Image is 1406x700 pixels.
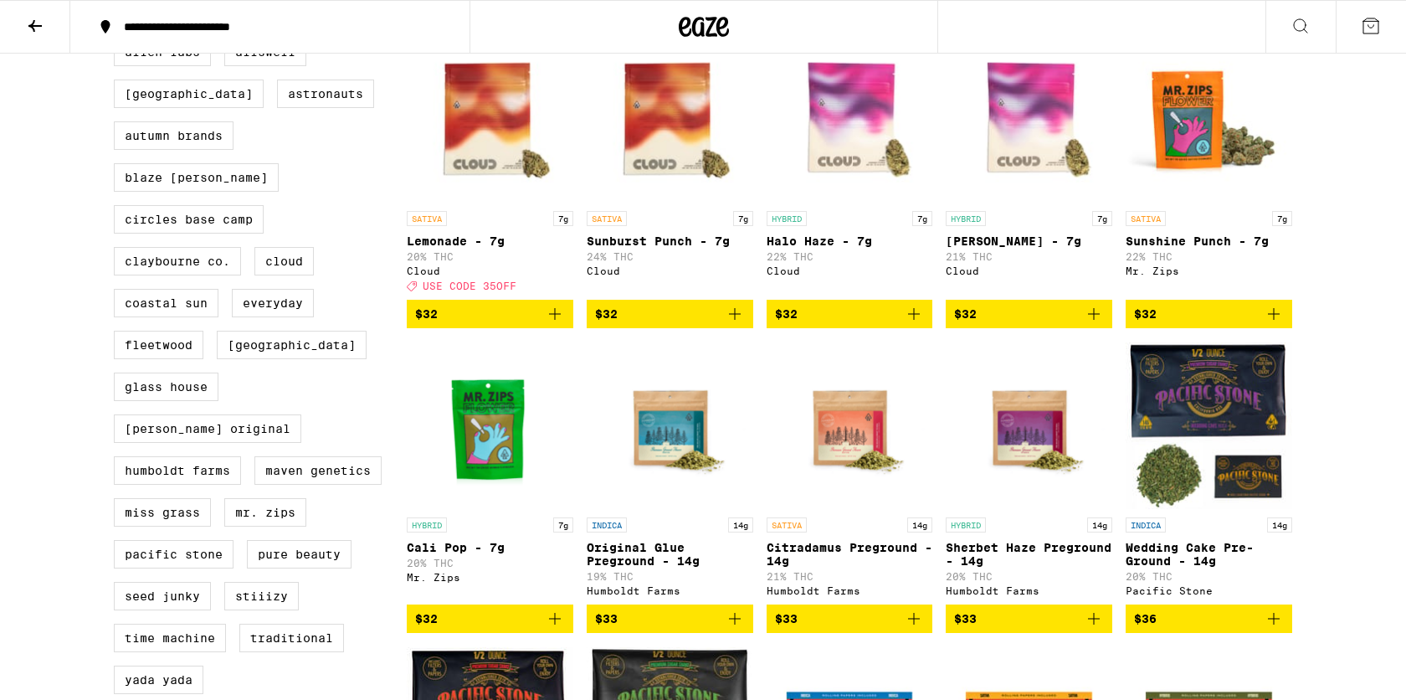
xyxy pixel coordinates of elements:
[415,612,438,625] span: $32
[587,251,753,262] p: 24% THC
[587,211,627,226] p: SATIVA
[407,300,573,328] button: Add to bag
[407,558,573,569] p: 20% THC
[1126,300,1292,328] button: Add to bag
[587,35,753,300] a: Open page for Sunburst Punch - 7g from Cloud
[946,35,1112,300] a: Open page for Runtz - 7g from Cloud
[407,35,573,300] a: Open page for Lemonade - 7g from Cloud
[1126,541,1292,568] p: Wedding Cake Pre-Ground - 14g
[407,572,573,583] div: Mr. Zips
[587,517,627,533] p: INDICA
[114,666,203,694] label: Yada Yada
[767,541,933,568] p: Citradamus Preground - 14g
[587,342,753,605] a: Open page for Original Glue Preground - 14g from Humboldt Farms
[553,517,573,533] p: 7g
[239,624,344,652] label: Traditional
[946,35,1112,203] img: Cloud - Runtz - 7g
[1134,612,1157,625] span: $36
[114,163,279,192] label: Blaze [PERSON_NAME]
[1126,234,1292,248] p: Sunshine Punch - 7g
[946,517,986,533] p: HYBRID
[423,281,516,291] span: USE CODE 35OFF
[407,211,447,226] p: SATIVA
[767,342,933,605] a: Open page for Citradamus Preground - 14g from Humboldt Farms
[946,234,1112,248] p: [PERSON_NAME] - 7g
[277,80,374,108] label: Astronauts
[587,585,753,596] div: Humboldt Farms
[946,342,1112,509] img: Humboldt Farms - Sherbet Haze Preground - 14g
[767,605,933,633] button: Add to bag
[407,342,573,605] a: Open page for Cali Pop - 7g from Mr. Zips
[1267,517,1292,533] p: 14g
[587,541,753,568] p: Original Glue Preground - 14g
[114,624,226,652] label: Time Machine
[767,35,933,203] img: Cloud - Halo Haze - 7g
[767,517,807,533] p: SATIVA
[114,121,233,150] label: Autumn Brands
[114,456,241,485] label: Humboldt Farms
[254,456,382,485] label: Maven Genetics
[728,517,753,533] p: 14g
[114,540,233,569] label: Pacific Stone
[946,342,1112,605] a: Open page for Sherbet Haze Preground - 14g from Humboldt Farms
[114,289,218,317] label: Coastal Sun
[954,612,977,625] span: $33
[954,307,977,321] span: $32
[587,265,753,276] div: Cloud
[224,582,299,610] label: STIIIZY
[407,517,447,533] p: HYBRID
[946,211,986,226] p: HYBRID
[767,342,933,509] img: Humboldt Farms - Citradamus Preground - 14g
[587,35,753,203] img: Cloud - Sunburst Punch - 7g
[114,205,264,234] label: Circles Base Camp
[767,265,933,276] div: Cloud
[114,247,241,275] label: Claybourne Co.
[946,571,1112,582] p: 20% THC
[587,571,753,582] p: 19% THC
[946,605,1112,633] button: Add to bag
[1272,211,1292,226] p: 7g
[407,541,573,554] p: Cali Pop - 7g
[912,211,932,226] p: 7g
[553,211,573,226] p: 7g
[767,571,933,582] p: 21% THC
[1126,571,1292,582] p: 20% THC
[114,373,218,401] label: Glass House
[114,498,211,527] label: Miss Grass
[767,234,933,248] p: Halo Haze - 7g
[407,251,573,262] p: 20% THC
[907,517,932,533] p: 14g
[767,585,933,596] div: Humboldt Farms
[587,300,753,328] button: Add to bag
[10,12,121,25] span: Hi. Need any help?
[254,247,314,275] label: Cloud
[1126,265,1292,276] div: Mr. Zips
[1126,517,1166,533] p: INDICA
[1126,585,1292,596] div: Pacific Stone
[733,211,753,226] p: 7g
[595,307,618,321] span: $32
[587,605,753,633] button: Add to bag
[767,251,933,262] p: 22% THC
[224,498,306,527] label: Mr. Zips
[114,582,211,610] label: Seed Junky
[1126,251,1292,262] p: 22% THC
[1126,605,1292,633] button: Add to bag
[114,331,203,359] label: Fleetwood
[1126,211,1166,226] p: SATIVA
[1134,307,1157,321] span: $32
[114,80,264,108] label: [GEOGRAPHIC_DATA]
[587,342,753,509] img: Humboldt Farms - Original Glue Preground - 14g
[407,35,573,203] img: Cloud - Lemonade - 7g
[407,265,573,276] div: Cloud
[1126,35,1292,300] a: Open page for Sunshine Punch - 7g from Mr. Zips
[946,251,1112,262] p: 21% THC
[1092,211,1112,226] p: 7g
[1126,342,1292,605] a: Open page for Wedding Cake Pre-Ground - 14g from Pacific Stone
[1126,35,1292,203] img: Mr. Zips - Sunshine Punch - 7g
[247,540,351,569] label: Pure Beauty
[415,307,438,321] span: $32
[1126,342,1292,509] img: Pacific Stone - Wedding Cake Pre-Ground - 14g
[775,612,798,625] span: $33
[407,605,573,633] button: Add to bag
